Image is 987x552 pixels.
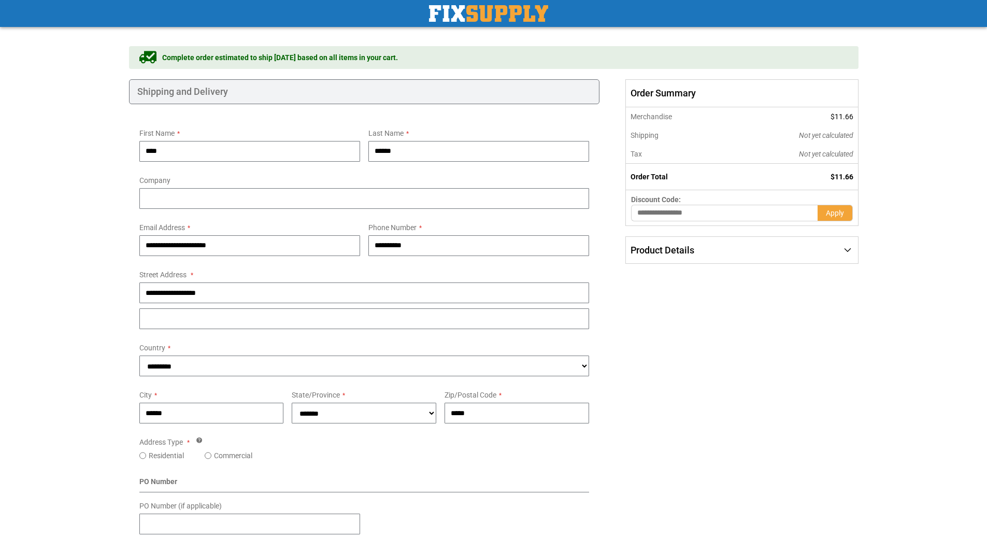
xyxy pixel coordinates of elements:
span: Company [139,176,170,185]
span: Not yet calculated [799,150,853,158]
th: Merchandise [626,107,729,126]
span: $11.66 [831,112,853,121]
span: Country [139,344,165,352]
span: Order Summary [625,79,858,107]
span: Address Type [139,438,183,446]
span: Zip/Postal Code [445,391,496,399]
div: Shipping and Delivery [129,79,600,104]
strong: Order Total [631,173,668,181]
label: Commercial [214,450,252,461]
label: Residential [149,450,184,461]
span: Discount Code: [631,195,681,204]
span: Product Details [631,245,694,256]
span: Street Address [139,271,187,279]
span: Apply [826,209,844,217]
span: Phone Number [368,223,417,232]
span: PO Number (if applicable) [139,502,222,510]
a: store logo [429,5,548,22]
span: Email Address [139,223,185,232]
div: PO Number [139,476,590,492]
span: $11.66 [831,173,853,181]
span: City [139,391,152,399]
span: Complete order estimated to ship [DATE] based on all items in your cart. [162,52,398,63]
button: Apply [818,205,853,221]
span: State/Province [292,391,340,399]
span: Not yet calculated [799,131,853,139]
img: Fix Industrial Supply [429,5,548,22]
span: Last Name [368,129,404,137]
th: Tax [626,145,729,164]
span: Shipping [631,131,659,139]
span: First Name [139,129,175,137]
